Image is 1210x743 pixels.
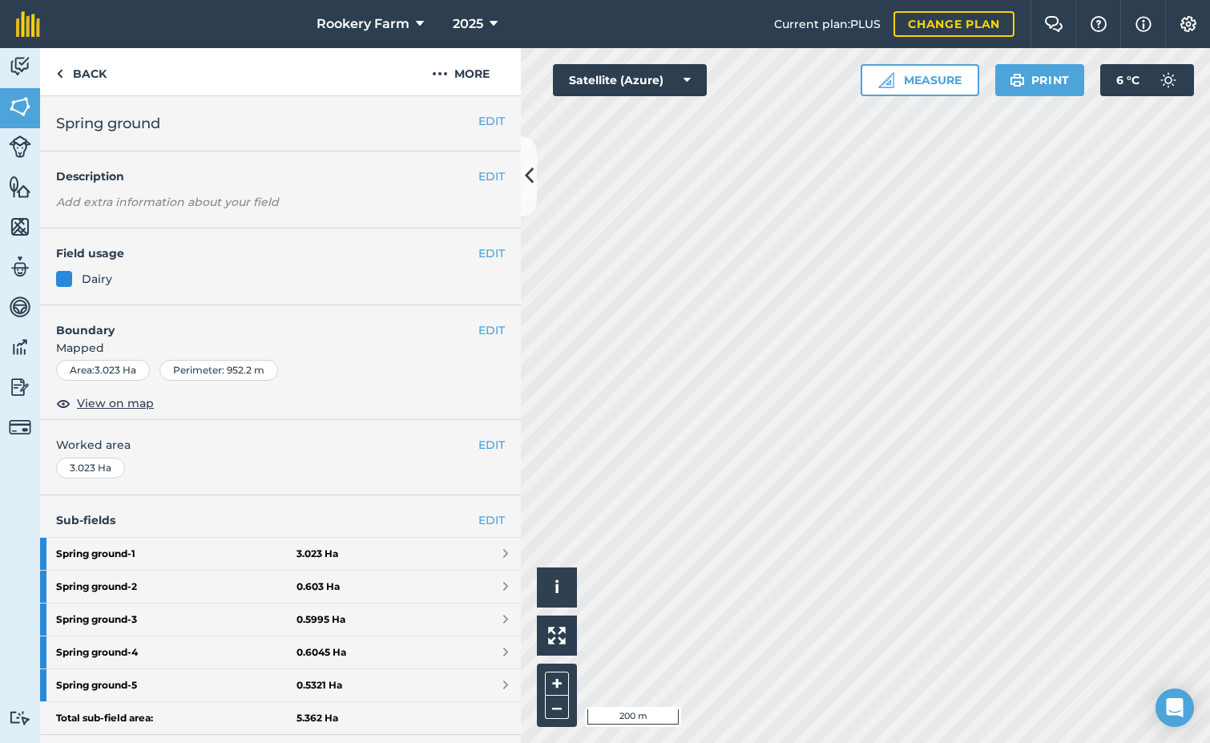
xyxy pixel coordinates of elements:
[56,360,150,381] div: Area : 3.023 Ha
[9,335,31,359] img: svg+xml;base64,PD94bWwgdmVyc2lvbj0iMS4wIiBlbmNvZGluZz0idXRmLTgiPz4KPCEtLSBHZW5lcmF0b3I6IEFkb2JlIE...
[478,244,505,262] button: EDIT
[296,646,346,659] strong: 0.6045 Ha
[893,11,1014,37] a: Change plan
[995,64,1085,96] button: Print
[40,636,521,668] a: Spring ground-40.6045 Ha
[159,360,278,381] div: Perimeter : 952.2 m
[56,604,296,636] strong: Spring ground - 3
[40,48,123,95] a: Back
[9,375,31,399] img: svg+xml;base64,PD94bWwgdmVyc2lvbj0iMS4wIiBlbmNvZGluZz0idXRmLTgiPz4KPCEtLSBHZW5lcmF0b3I6IEFkb2JlIE...
[56,394,154,413] button: View on map
[56,538,296,570] strong: Spring ground - 1
[545,696,569,719] button: –
[56,669,296,701] strong: Spring ground - 5
[56,244,478,262] h4: Field usage
[40,511,521,529] h4: Sub-fields
[1179,16,1198,32] img: A cog icon
[40,571,521,603] a: Spring ground-20.603 Ha
[56,458,125,479] div: 3.023 Ha
[478,112,505,130] button: EDIT
[9,135,31,158] img: svg+xml;base64,PD94bWwgdmVyc2lvbj0iMS4wIiBlbmNvZGluZz0idXRmLTgiPz4KPCEtLSBHZW5lcmF0b3I6IEFkb2JlIE...
[548,627,566,644] img: Four arrows, one pointing top left, one top right, one bottom right and the last bottom left
[555,577,559,597] span: i
[56,436,505,454] span: Worked area
[1010,71,1025,90] img: svg+xml;base64,PHN2ZyB4bWxucz0iaHR0cDovL3d3dy53My5vcmcvMjAwMC9zdmciIHdpZHRoPSIxOSIgaGVpZ2h0PSIyNC...
[9,175,31,199] img: svg+xml;base64,PHN2ZyB4bWxucz0iaHR0cDovL3d3dy53My5vcmcvMjAwMC9zdmciIHdpZHRoPSI1NiIgaGVpZ2h0PSI2MC...
[40,339,521,357] span: Mapped
[56,64,63,83] img: svg+xml;base64,PHN2ZyB4bWxucz0iaHR0cDovL3d3dy53My5vcmcvMjAwMC9zdmciIHdpZHRoPSI5IiBoZWlnaHQ9IjI0Ii...
[16,11,40,37] img: fieldmargin Logo
[40,305,478,339] h4: Boundary
[432,64,448,83] img: svg+xml;base64,PHN2ZyB4bWxucz0iaHR0cDovL3d3dy53My5vcmcvMjAwMC9zdmciIHdpZHRoPSIyMCIgaGVpZ2h0PSIyNC...
[9,295,31,319] img: svg+xml;base64,PD94bWwgdmVyc2lvbj0iMS4wIiBlbmNvZGluZz0idXRmLTgiPz4KPCEtLSBHZW5lcmF0b3I6IEFkb2JlIE...
[9,55,31,79] img: svg+xml;base64,PD94bWwgdmVyc2lvbj0iMS4wIiBlbmNvZGluZz0idXRmLTgiPz4KPCEtLSBHZW5lcmF0b3I6IEFkb2JlIE...
[296,712,338,725] strong: 5.362 Ha
[878,72,894,88] img: Ruler icon
[861,64,979,96] button: Measure
[56,636,296,668] strong: Spring ground - 4
[1100,64,1194,96] button: 6 °C
[296,613,345,626] strong: 0.5995 Ha
[478,168,505,185] button: EDIT
[553,64,707,96] button: Satellite (Azure)
[296,679,342,692] strong: 0.5321 Ha
[1044,16,1063,32] img: Two speech bubbles overlapping with the left bubble in the forefront
[774,15,881,33] span: Current plan : PLUS
[296,547,338,560] strong: 3.023 Ha
[1135,14,1152,34] img: svg+xml;base64,PHN2ZyB4bWxucz0iaHR0cDovL3d3dy53My5vcmcvMjAwMC9zdmciIHdpZHRoPSIxNyIgaGVpZ2h0PSIxNy...
[56,195,279,209] em: Add extra information about your field
[1089,16,1108,32] img: A question mark icon
[9,255,31,279] img: svg+xml;base64,PD94bWwgdmVyc2lvbj0iMS4wIiBlbmNvZGluZz0idXRmLTgiPz4KPCEtLSBHZW5lcmF0b3I6IEFkb2JlIE...
[56,394,71,413] img: svg+xml;base64,PHN2ZyB4bWxucz0iaHR0cDovL3d3dy53My5vcmcvMjAwMC9zdmciIHdpZHRoPSIxOCIgaGVpZ2h0PSIyNC...
[1152,64,1184,96] img: svg+xml;base64,PD94bWwgdmVyc2lvbj0iMS4wIiBlbmNvZGluZz0idXRmLTgiPz4KPCEtLSBHZW5lcmF0b3I6IEFkb2JlIE...
[56,571,296,603] strong: Spring ground - 2
[9,416,31,438] img: svg+xml;base64,PD94bWwgdmVyc2lvbj0iMS4wIiBlbmNvZGluZz0idXRmLTgiPz4KPCEtLSBHZW5lcmF0b3I6IEFkb2JlIE...
[56,712,296,725] strong: Total sub-field area:
[478,436,505,454] button: EDIT
[545,672,569,696] button: +
[401,48,521,95] button: More
[453,14,483,34] span: 2025
[1116,64,1139,96] span: 6 ° C
[40,669,521,701] a: Spring ground-50.5321 Ha
[56,112,160,135] span: Spring ground
[478,321,505,339] button: EDIT
[537,567,577,608] button: i
[9,215,31,239] img: svg+xml;base64,PHN2ZyB4bWxucz0iaHR0cDovL3d3dy53My5vcmcvMjAwMC9zdmciIHdpZHRoPSI1NiIgaGVpZ2h0PSI2MC...
[82,270,112,288] div: Dairy
[9,95,31,119] img: svg+xml;base64,PHN2ZyB4bWxucz0iaHR0cDovL3d3dy53My5vcmcvMjAwMC9zdmciIHdpZHRoPSI1NiIgaGVpZ2h0PSI2MC...
[40,538,521,570] a: Spring ground-13.023 Ha
[56,168,505,185] h4: Description
[77,394,154,412] span: View on map
[9,710,31,725] img: svg+xml;base64,PD94bWwgdmVyc2lvbj0iMS4wIiBlbmNvZGluZz0idXRmLTgiPz4KPCEtLSBHZW5lcmF0b3I6IEFkb2JlIE...
[1156,688,1194,727] div: Open Intercom Messenger
[317,14,409,34] span: Rookery Farm
[40,604,521,636] a: Spring ground-30.5995 Ha
[478,511,505,529] a: EDIT
[296,580,340,593] strong: 0.603 Ha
